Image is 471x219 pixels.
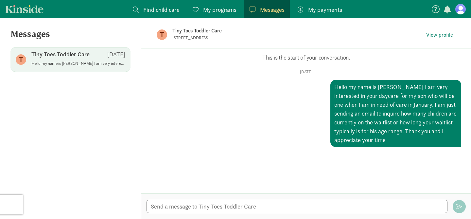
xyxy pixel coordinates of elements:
span: My programs [203,5,236,14]
p: [DATE] [151,69,461,75]
div: Hello my name is [PERSON_NAME] I am very interested in your daycare for my son who will be one wh... [330,80,461,147]
figure: T [157,29,167,40]
span: View profile [426,31,453,39]
p: Tiny Toes Toddler Care [31,50,90,58]
a: Kinside [5,5,44,13]
span: My payments [308,5,342,14]
button: View profile [424,30,456,40]
p: This is the start of your conversation. [151,54,461,62]
p: [STREET_ADDRESS] [172,35,333,41]
figure: T [16,54,26,65]
span: Find child care [143,5,180,14]
span: Messages [260,5,285,14]
p: Hello my name is [PERSON_NAME] I am very interested in your daycare for my son who will be one wh... [31,61,125,66]
p: Tiny Toes Toddler Care [172,26,378,35]
p: [DATE] [107,50,125,58]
